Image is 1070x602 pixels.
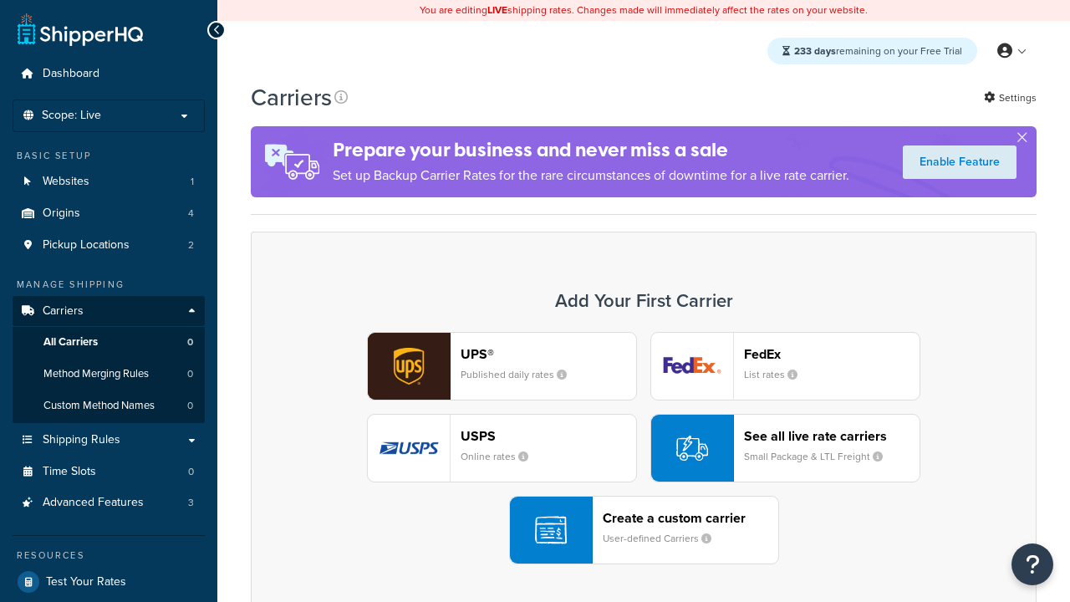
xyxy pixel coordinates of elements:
li: Websites [13,166,205,197]
div: Resources [13,548,205,563]
a: Time Slots 0 [13,457,205,487]
span: All Carriers [43,335,98,349]
small: User-defined Carriers [603,531,725,546]
li: Custom Method Names [13,390,205,421]
p: Set up Backup Carrier Rates for the rare circumstances of downtime for a live rate carrier. [333,164,849,187]
button: Create a custom carrierUser-defined Carriers [509,496,779,564]
h4: Prepare your business and never miss a sale [333,136,849,164]
span: Dashboard [43,67,99,81]
small: Published daily rates [461,367,580,382]
div: Manage Shipping [13,278,205,292]
li: Time Slots [13,457,205,487]
div: remaining on your Free Trial [767,38,977,64]
header: See all live rate carriers [744,428,920,444]
header: FedEx [744,346,920,362]
a: Websites 1 [13,166,205,197]
span: Origins [43,207,80,221]
a: Custom Method Names 0 [13,390,205,421]
a: Settings [984,86,1037,110]
img: icon-carrier-liverate-becf4550.svg [676,432,708,464]
span: 3 [188,496,194,510]
small: List rates [744,367,811,382]
li: Method Merging Rules [13,359,205,390]
button: See all live rate carriersSmall Package & LTL Freight [650,414,920,482]
header: Create a custom carrier [603,510,778,526]
button: Open Resource Center [1011,543,1053,585]
img: icon-carrier-custom-c93b8a24.svg [535,514,567,546]
span: 2 [188,238,194,253]
a: Enable Feature [903,145,1016,179]
span: Test Your Rates [46,575,126,589]
span: Carriers [43,304,84,319]
header: UPS® [461,346,636,362]
a: Method Merging Rules 0 [13,359,205,390]
img: ad-rules-rateshop-fe6ec290ccb7230408bd80ed9643f0289d75e0ffd9eb532fc0e269fcd187b520.png [251,126,333,197]
span: Pickup Locations [43,238,130,253]
button: ups logoUPS®Published daily rates [367,332,637,400]
a: Test Your Rates [13,567,205,597]
strong: 233 days [794,43,836,59]
span: Advanced Features [43,496,144,510]
a: ShipperHQ Home [18,13,143,46]
li: Pickup Locations [13,230,205,261]
h1: Carriers [251,81,332,114]
li: Origins [13,198,205,229]
img: ups logo [368,333,450,400]
span: Time Slots [43,465,96,479]
a: Advanced Features 3 [13,487,205,518]
a: Shipping Rules [13,425,205,456]
button: usps logoUSPSOnline rates [367,414,637,482]
small: Online rates [461,449,542,464]
span: 0 [187,399,193,413]
a: All Carriers 0 [13,327,205,358]
button: fedEx logoFedExList rates [650,332,920,400]
span: 4 [188,207,194,221]
h3: Add Your First Carrier [268,291,1019,311]
header: USPS [461,428,636,444]
span: 0 [187,335,193,349]
span: Scope: Live [42,109,101,123]
li: Advanced Features [13,487,205,518]
div: Basic Setup [13,149,205,163]
span: Websites [43,175,89,189]
a: Carriers [13,296,205,327]
a: Pickup Locations 2 [13,230,205,261]
img: usps logo [368,415,450,482]
img: fedEx logo [651,333,733,400]
span: Method Merging Rules [43,367,149,381]
span: 1 [191,175,194,189]
span: Shipping Rules [43,433,120,447]
span: 0 [188,465,194,479]
small: Small Package & LTL Freight [744,449,896,464]
a: Dashboard [13,59,205,89]
a: Origins 4 [13,198,205,229]
li: All Carriers [13,327,205,358]
span: Custom Method Names [43,399,155,413]
span: 0 [187,367,193,381]
b: LIVE [487,3,507,18]
li: Carriers [13,296,205,423]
